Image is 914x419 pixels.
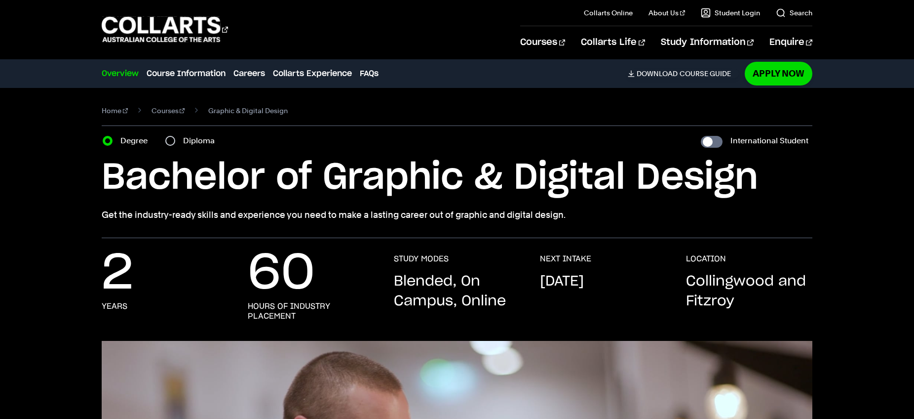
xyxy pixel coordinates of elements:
a: About Us [648,8,685,18]
h3: hours of industry placement [248,301,374,321]
p: [DATE] [540,272,584,292]
a: Study Information [661,26,754,59]
p: 2 [102,254,133,293]
p: 60 [248,254,315,293]
p: Blended, On Campus, Online [394,272,520,311]
a: FAQs [360,68,379,80]
a: Course Information [147,68,226,80]
h3: LOCATION [686,254,726,264]
h1: Bachelor of Graphic & Digital Design [102,156,812,200]
a: Collarts Online [584,8,633,18]
h3: NEXT INTAKE [540,254,591,264]
a: Courses [520,26,565,59]
a: Apply Now [745,62,812,85]
a: Search [776,8,812,18]
h3: years [102,301,127,311]
div: Go to homepage [102,15,228,43]
h3: STUDY MODES [394,254,449,264]
span: Graphic & Digital Design [208,104,288,118]
label: Degree [120,134,153,148]
a: Student Login [701,8,760,18]
a: Home [102,104,128,118]
a: Overview [102,68,139,80]
a: Careers [233,68,265,80]
label: Diploma [183,134,221,148]
a: Collarts Life [581,26,645,59]
p: Collingwood and Fitzroy [686,272,812,311]
p: Get the industry-ready skills and experience you need to make a lasting career out of graphic and... [102,208,812,222]
a: Collarts Experience [273,68,352,80]
a: Enquire [769,26,812,59]
label: International Student [730,134,808,148]
span: Download [637,69,678,78]
a: Courses [152,104,185,118]
a: DownloadCourse Guide [628,69,739,78]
